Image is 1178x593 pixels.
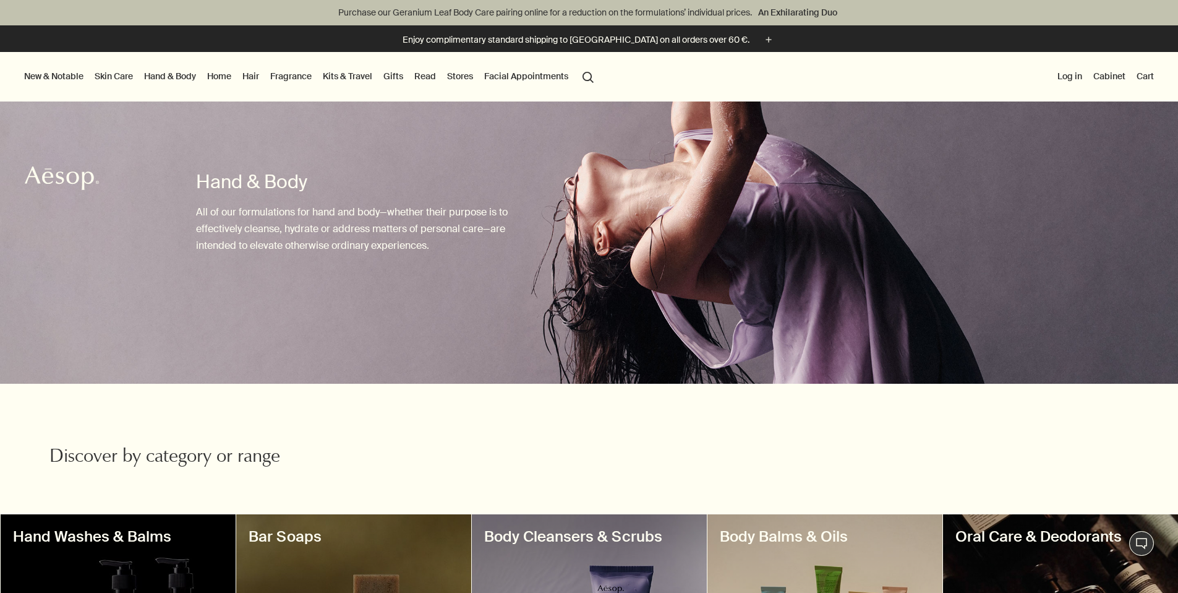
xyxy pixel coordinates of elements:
h3: Body Cleansers & Scrubs [484,527,694,547]
p: All of our formulations for hand and body—whether their purpose is to effectively cleanse, hydrat... [196,204,539,254]
a: Cabinet [1091,68,1128,84]
p: Purchase our Geranium Leaf Body Care pairing online for a reduction on the formulations’ individu... [12,6,1166,19]
h3: Hand Washes & Balms [13,527,223,547]
a: An Exhilarating Duo [756,6,840,19]
h2: Discover by category or range [49,446,409,470]
h1: Hand & Body [196,170,539,194]
h3: Body Balms & Oils [720,527,930,547]
nav: supplementary [1055,52,1156,102]
button: Log in [1055,68,1085,84]
a: Kits & Travel [320,68,375,84]
button: Chat en direct [1129,531,1154,556]
button: New & Notable [22,68,86,84]
a: Fragrance [268,68,314,84]
button: Open search [577,64,599,88]
a: Home [205,68,234,84]
h3: Oral Care & Deodorants [955,527,1166,547]
nav: primary [22,52,599,102]
a: Facial Appointments [482,68,571,84]
p: Enjoy complimentary standard shipping to [GEOGRAPHIC_DATA] on all orders over 60 €. [403,33,749,46]
button: Cart [1134,68,1156,84]
h3: Bar Soaps [249,527,459,547]
a: Hand & Body [142,68,198,84]
a: Read [412,68,438,84]
a: Skin Care [92,68,135,84]
a: Aesop [22,163,102,197]
svg: Aesop [25,166,99,191]
a: Gifts [381,68,406,84]
button: Stores [445,68,476,84]
a: Hair [240,68,262,84]
button: Enjoy complimentary standard shipping to [GEOGRAPHIC_DATA] on all orders over 60 €. [403,33,775,47]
